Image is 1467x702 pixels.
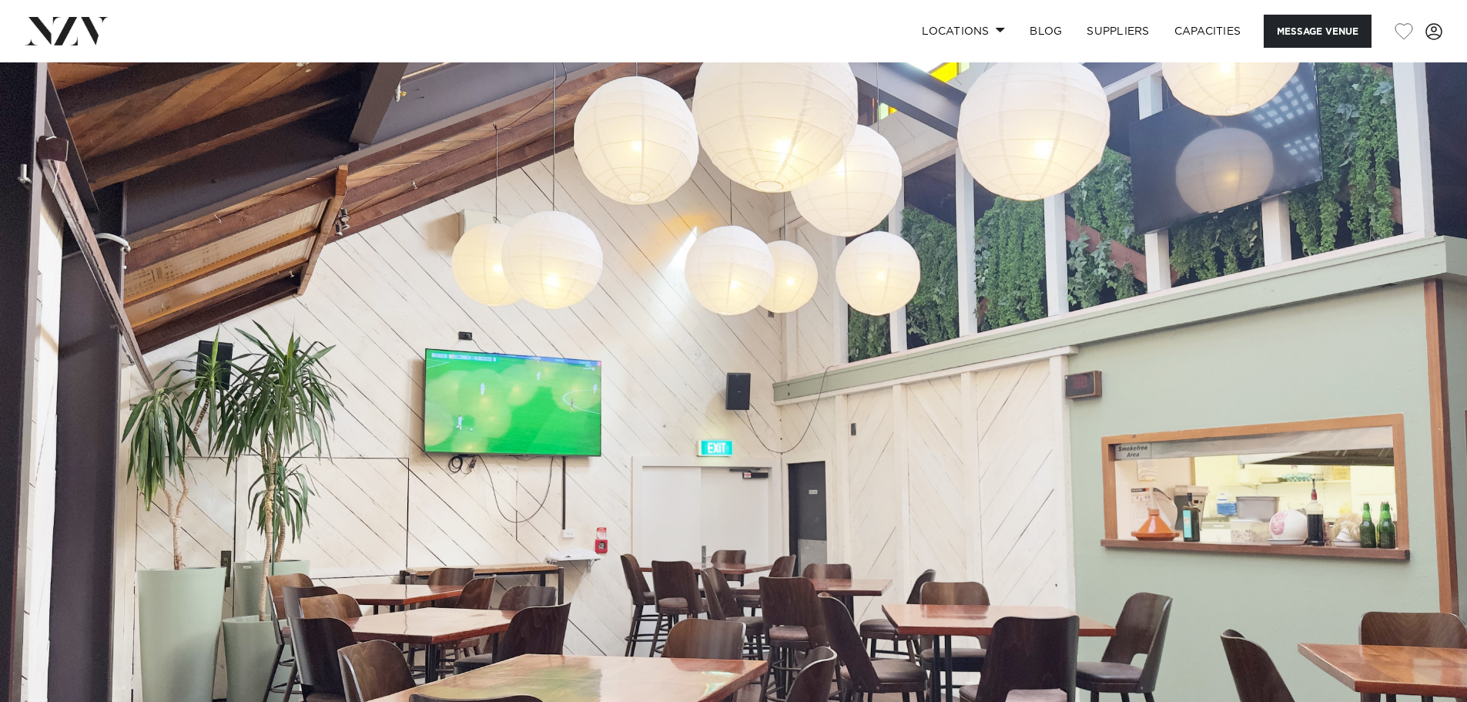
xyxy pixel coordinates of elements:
[1264,15,1372,48] button: Message Venue
[909,15,1017,48] a: Locations
[1017,15,1074,48] a: BLOG
[25,17,109,45] img: nzv-logo.png
[1162,15,1254,48] a: Capacities
[1074,15,1161,48] a: SUPPLIERS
